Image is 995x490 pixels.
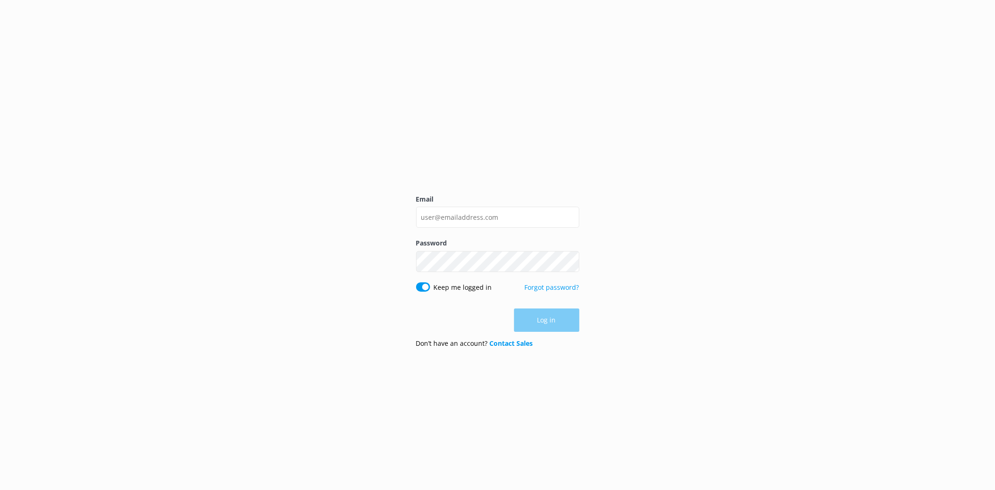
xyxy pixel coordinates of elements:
button: Show password [561,252,579,271]
a: Contact Sales [490,339,533,348]
label: Password [416,238,579,248]
label: Keep me logged in [434,282,492,293]
a: Forgot password? [525,283,579,292]
input: user@emailaddress.com [416,207,579,228]
p: Don’t have an account? [416,338,533,349]
label: Email [416,194,579,204]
